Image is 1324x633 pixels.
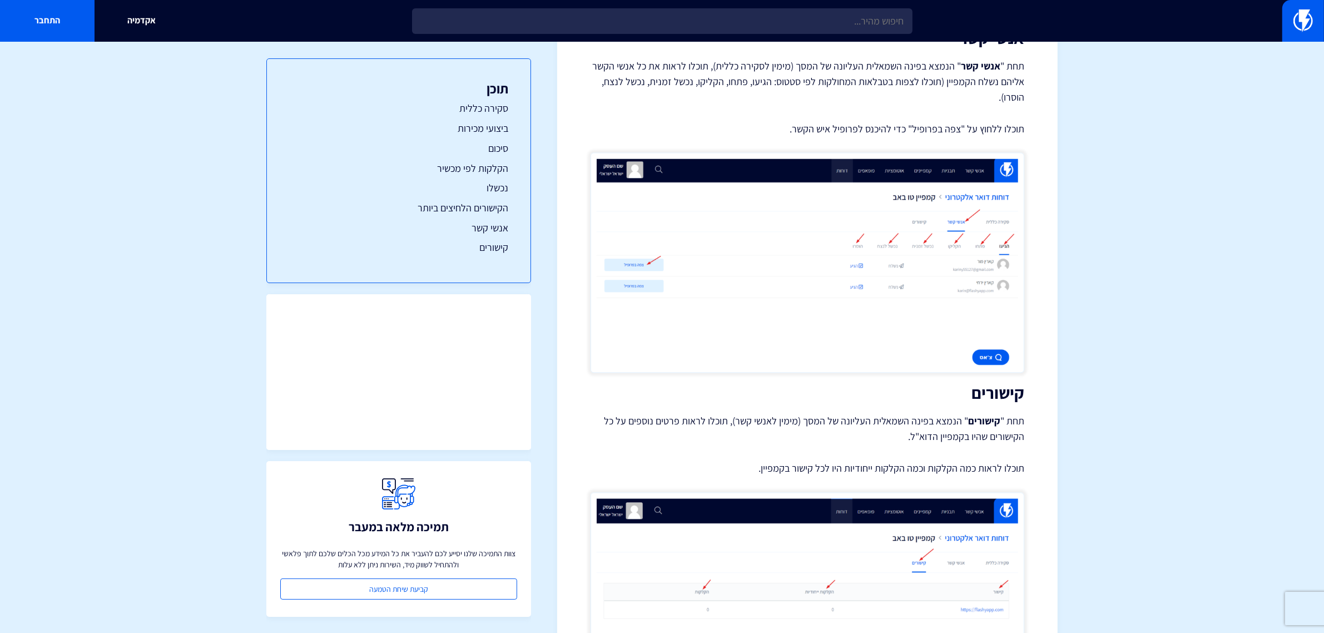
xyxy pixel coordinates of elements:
p: תוכלו לראות כמה הקלקות וכמה הקלקות ייחודיות היו לכל קישור בקמפיין. [591,461,1024,476]
a: אנשי קשר [289,221,508,235]
a: קישורים [289,240,508,255]
p: תוכלו ללחוץ על "צפה בפרופיל" כדי להיכנס לפרופיל איש הקשר. [591,122,1024,136]
h3: תמיכה מלאה במעבר [349,520,449,533]
input: חיפוש מהיר... [412,8,913,34]
a: סיכום [289,141,508,156]
p: תחת " " הנמצא בפינה השמאלית העליונה של המסך (מימין לאנשי קשר), תוכלו לראות פרטים נוספים על כל הקי... [591,413,1024,444]
h3: תוכן [289,81,508,96]
p: צוות התמיכה שלנו יסייע לכם להעביר את כל המידע מכל הכלים שלכם לתוך פלאשי ולהתחיל לשווק מיד, השירות... [280,548,517,570]
a: הקלקות לפי מכשיר [289,161,508,176]
strong: קישורים [968,414,1000,427]
h2: קישורים [591,384,1024,402]
a: סקירה כללית [289,101,508,116]
a: ביצועי מכירות [289,121,508,136]
a: הקישורים הלחיצים ביותר [289,201,508,215]
a: קביעת שיחת הטמעה [280,578,517,600]
strong: אנשי קשר [961,60,1000,72]
a: נכשלו [289,181,508,195]
p: תחת " " הנמצא בפינה השמאלית העליונה של המסך (מימין לסקירה כללית), תוכלו לראות את כל אנשי הקשר אלי... [591,58,1024,105]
